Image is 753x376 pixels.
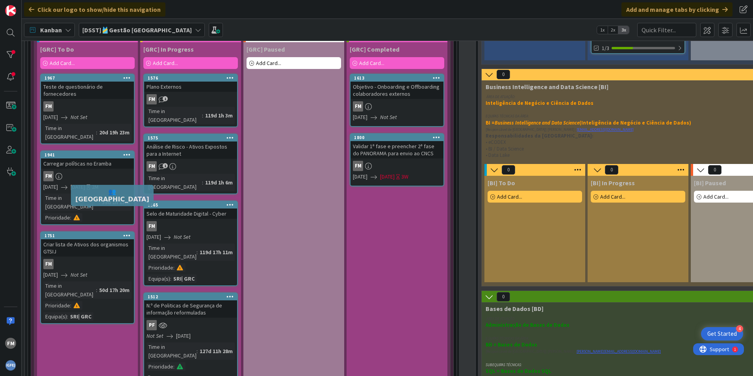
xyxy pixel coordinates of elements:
div: 1967Teste de questionário de fornecedores [41,74,134,99]
div: FM [43,171,54,181]
span: : [197,347,198,356]
div: Time in [GEOGRAPHIC_DATA] [43,124,96,141]
em: ÁREA DE ATUAÇÃO: [486,94,515,99]
span: [GRC] In Progress [143,45,194,53]
span: [DATE] [43,113,58,121]
span: Add Card... [703,193,729,200]
div: FM [41,101,134,112]
div: 1751Criar lista de Ativos dos organismos GTSIJ [41,232,134,257]
div: 1800 [354,135,443,140]
div: Prioridade [147,263,173,272]
em: ÁREA DE ATUAÇÃO: [486,316,515,321]
div: Time in [GEOGRAPHIC_DATA] [147,342,197,360]
div: 1613 [354,75,443,81]
span: Add Card... [50,60,75,67]
div: 1576 [148,75,237,81]
div: FM [147,94,157,104]
div: FM [147,161,157,171]
span: : [170,274,171,283]
span: : [96,128,97,137]
i: Not Set [70,114,87,121]
span: [DATE] [147,233,161,241]
div: 1575 [144,134,237,141]
span: • Data Lake [486,152,510,158]
div: 1751 [41,232,134,239]
em: EQUIPAS TÉCNICAS DA ÁREA: [486,114,529,119]
span: • eCODEX [486,139,506,145]
span: [GRC] Paused [247,45,285,53]
span: [DATE] [380,173,395,181]
span: 0 [708,165,721,175]
div: 1 [41,3,43,9]
div: 1575 [148,135,237,141]
span: : [202,178,203,187]
span: • BI / Data Science [486,145,524,152]
div: FM [353,101,363,112]
img: Visit kanbanzone.com [5,5,16,16]
div: FM [351,161,443,171]
div: 1565 [148,202,237,208]
div: 50d 17h 20m [97,286,132,294]
div: Time in [GEOGRAPHIC_DATA] [147,244,197,261]
div: Análise de Risco - Ativos Expostos para a Internet [144,141,237,159]
span: [DATE] [176,332,191,340]
span: 1 [163,96,168,101]
span: Kanban [40,25,62,35]
em: Business Intelligence and Data Science [495,119,579,126]
span: : [197,248,198,257]
div: 1941Carregar políticas no Eramba [41,151,134,169]
div: 1967 [41,74,134,82]
i: Not Set [380,114,397,121]
span: [BI] To Do [488,179,515,187]
span: 0 [605,165,618,175]
span: Add Card... [153,60,178,67]
div: Prioridade [43,301,70,310]
span: 3x [618,26,629,34]
div: 4 [736,325,743,332]
div: 1941 [45,152,134,158]
div: 1576Plano Externos [144,74,237,92]
span: : [70,213,71,222]
div: 119d 1h 6m [203,178,235,187]
div: Teste de questionário de fornecedores [41,82,134,99]
div: 1576 [144,74,237,82]
div: FM [144,221,237,231]
strong: BI = (Inteligência de Negócio e Ciência de Dados) [486,119,691,126]
div: FM [43,101,54,112]
div: 1613Objetivo - Onboarding e Offboarding colaboradores externos [351,74,443,99]
div: Click our logo to show/hide this navigation [24,2,165,17]
div: 20d 19h 23m [97,128,132,137]
div: Open Get Started checklist, remaining modules: 4 [701,327,743,341]
span: 0 [497,292,510,302]
div: Prioridade [147,362,173,371]
span: 1 [163,163,168,168]
div: 1613 [351,74,443,82]
div: Prioridade [43,213,70,222]
span: Support [17,1,36,11]
span: 0 [502,165,515,175]
div: Plano Externos [144,82,237,92]
input: Quick Filter... [637,23,696,37]
h5: 👥 [GEOGRAPHIC_DATA] [74,188,150,203]
span: [Responsável de [GEOGRAPHIC_DATA]] [PERSON_NAME] | [486,127,577,132]
div: Add and manage tabs by clicking [621,2,733,17]
div: PF [147,320,157,330]
div: 1967 [45,75,134,81]
div: Equipa(s) [147,274,170,283]
div: 3W [401,173,408,181]
div: FM [41,259,134,269]
span: 1x [597,26,608,34]
div: SRI| GRC [68,312,93,321]
div: 1751 [45,233,134,238]
span: Add Card... [497,193,522,200]
span: Add Card... [359,60,384,67]
span: Add Card... [256,60,281,67]
div: Validar 1ª fase e preencher 2ª fase do PANORAMA para envio ao CNCS [351,141,443,158]
em: SUBEQUIPAS TÉCNICAS: [486,362,522,367]
div: Time in [GEOGRAPHIC_DATA] [147,174,202,191]
div: FM [5,338,16,349]
span: [BI] Paused [694,179,726,187]
div: N.º de Politicas de Segurança de informação reformuladas [144,300,237,318]
div: SRI| GRC [171,274,197,283]
span: : [173,362,174,371]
